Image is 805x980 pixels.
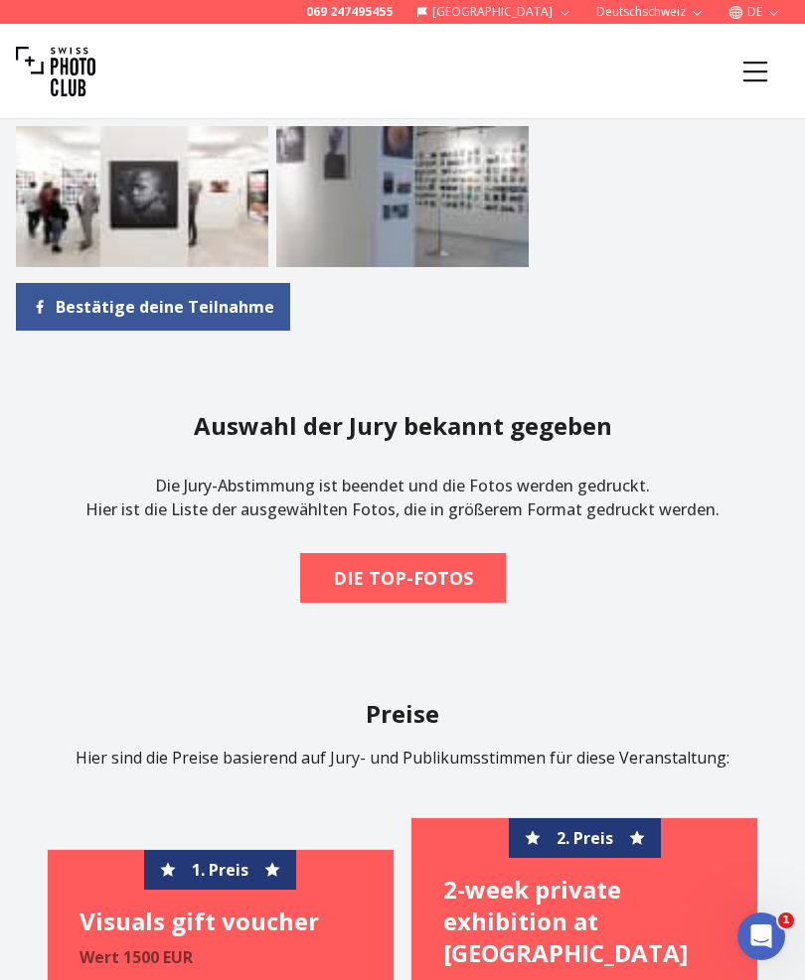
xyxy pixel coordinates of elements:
button: Menu [722,38,789,105]
h2: Auswahl der Jury bekannt gegeben [194,410,612,442]
span: 2. Preis [557,826,613,850]
a: 069 247495455 [306,4,393,20]
h2: Preise [16,698,789,730]
span: Bestätige deine Teilnahme [56,295,274,319]
h4: 2-week private exhibition at [GEOGRAPHIC_DATA] [443,874,725,969]
img: Swiss photo club [16,32,95,111]
p: Die Jury-Abstimmung ist beendet und die Fotos werden gedruckt. Hier ist die Liste der ausgewählte... [85,458,720,537]
p: Hier sind die Preise basierend auf Jury- und Publikumsstimmen für diese Veranstaltung: [16,746,789,770]
span: 1 [778,912,794,928]
iframe: Intercom live chat [737,912,785,960]
b: DIE TOP-FOTOS [333,564,473,592]
h4: Visuals gift voucher [80,906,362,937]
a: Bestätige deine Teilnahme [16,283,290,331]
span: 1. Preis [192,858,248,882]
p: Wert 1500 EUR [80,945,362,969]
button: DIE TOP-FOTOS [300,553,506,603]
